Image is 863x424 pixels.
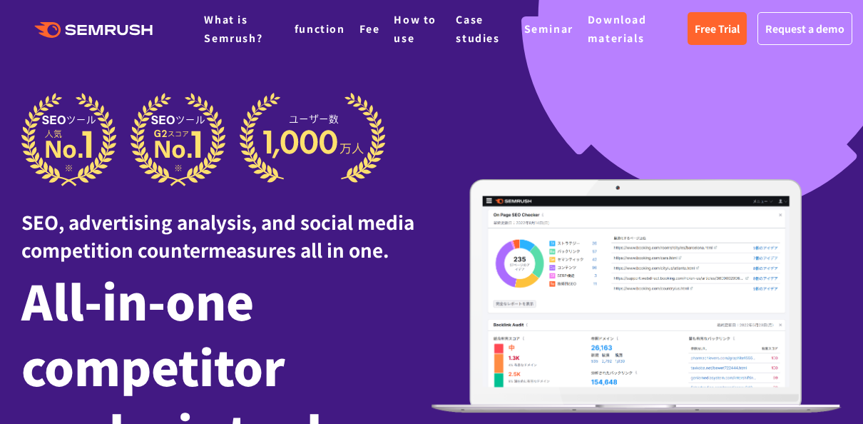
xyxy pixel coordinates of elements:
[21,266,254,334] font: All-in-one
[757,12,852,45] a: Request a demo
[588,12,647,45] a: Download materials
[765,21,844,36] font: Request a demo
[295,21,345,36] a: function
[359,21,380,36] a: Fee
[21,208,414,263] font: SEO, advertising analysis, and social media competition countermeasures all in one.
[394,12,436,45] a: How to use
[688,12,747,45] a: Free Trial
[524,21,573,36] a: Seminar
[456,12,499,45] a: Case studies
[695,21,740,36] font: Free Trial
[204,12,262,45] a: What is Semrush?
